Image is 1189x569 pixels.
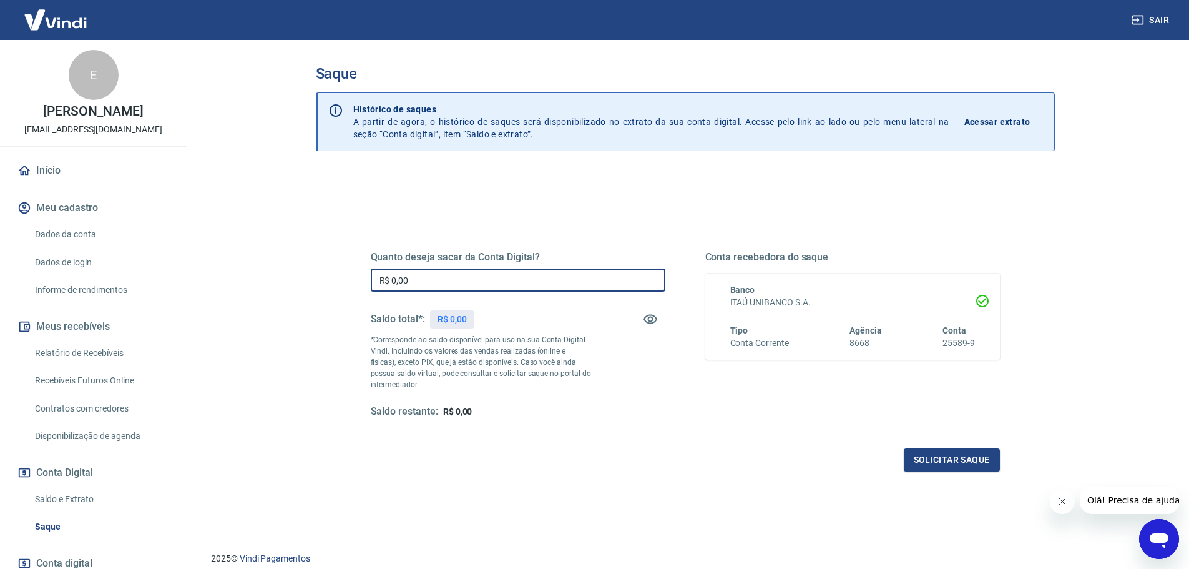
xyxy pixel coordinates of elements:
a: Dados de login [30,250,172,275]
span: R$ 0,00 [443,407,472,417]
a: Acessar extrato [964,103,1044,141]
span: Agência [849,325,882,335]
p: R$ 0,00 [438,313,467,326]
a: Saque [30,514,172,540]
span: Tipo [730,325,748,335]
span: Banco [730,285,755,295]
button: Conta Digital [15,459,172,487]
p: Histórico de saques [353,103,949,116]
h5: Saldo restante: [371,405,438,418]
iframe: Mensagem da empresa [1080,487,1179,514]
p: A partir de agora, o histórico de saques será disponibilizado no extrato da sua conta digital. Ac... [353,103,949,141]
a: Dados da conta [30,222,172,247]
h6: 8668 [849,337,882,350]
a: Informe de rendimentos [30,277,172,303]
span: Olá! Precisa de ajuda? [7,9,105,19]
button: Solicitar saque [904,448,1000,472]
p: Acessar extrato [964,116,1030,128]
h6: ITAÚ UNIBANCO S.A. [730,296,975,309]
p: *Corresponde ao saldo disponível para uso na sua Conta Digital Vindi. Incluindo os valores das ve... [371,334,592,390]
h5: Quanto deseja sacar da Conta Digital? [371,251,665,264]
a: Recebíveis Futuros Online [30,368,172,393]
button: Meu cadastro [15,194,172,222]
a: Início [15,157,172,184]
h3: Saque [316,65,1055,82]
a: Saldo e Extrato [30,487,172,512]
img: Vindi [15,1,96,39]
button: Sair [1129,9,1174,32]
h5: Conta recebedora do saque [705,251,1000,264]
iframe: Botão para abrir a janela de mensagens [1139,519,1179,559]
div: E [69,50,119,100]
p: [PERSON_NAME] [43,105,143,118]
p: [EMAIL_ADDRESS][DOMAIN_NAME] [24,123,162,136]
a: Contratos com credores [30,396,172,422]
h5: Saldo total*: [371,313,425,325]
iframe: Fechar mensagem [1050,489,1075,514]
p: 2025 © [211,552,1159,565]
a: Disponibilização de agenda [30,423,172,449]
h6: 25589-9 [942,337,975,350]
a: Vindi Pagamentos [240,553,310,563]
h6: Conta Corrente [730,337,789,350]
a: Relatório de Recebíveis [30,340,172,366]
button: Meus recebíveis [15,313,172,340]
span: Conta [942,325,966,335]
